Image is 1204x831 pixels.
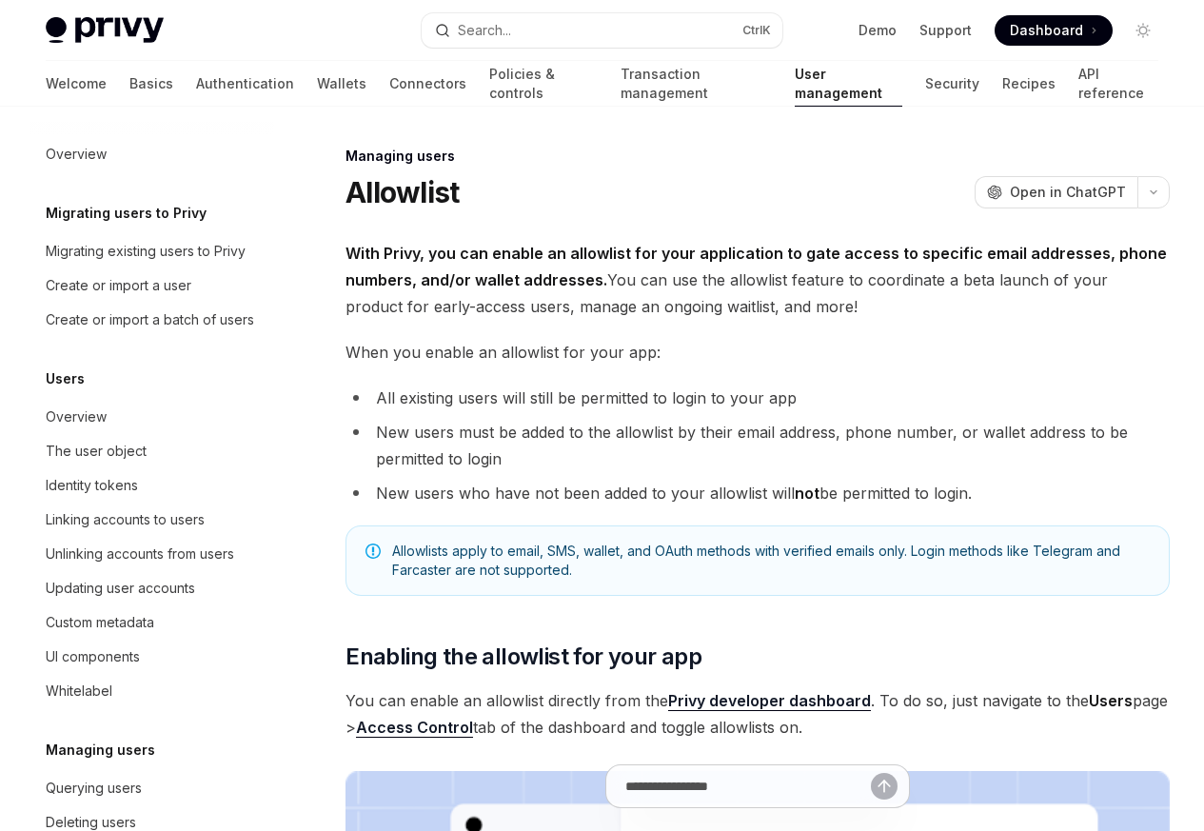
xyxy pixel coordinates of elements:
[345,687,1170,741] span: You can enable an allowlist directly from the . To do so, just navigate to the page > tab of the ...
[46,611,154,634] div: Custom metadata
[46,143,107,166] div: Overview
[742,23,771,38] span: Ctrl K
[345,240,1170,320] span: You can use the allowlist feature to coordinate a beta launch of your product for early-access us...
[345,480,1170,506] li: New users who have not been added to your allowlist will be permitted to login.
[345,385,1170,411] li: All existing users will still be permitted to login to your app
[46,474,138,497] div: Identity tokens
[30,605,274,640] a: Custom metadata
[625,765,871,807] input: Ask a question...
[46,508,205,531] div: Linking accounts to users
[30,537,274,571] a: Unlinking accounts from users
[345,419,1170,472] li: New users must be added to the allowlist by their email address, phone number, or wallet address ...
[422,13,782,48] button: Open search
[46,577,195,600] div: Updating user accounts
[46,308,254,331] div: Create or import a batch of users
[46,274,191,297] div: Create or import a user
[345,244,1167,289] strong: With Privy, you can enable an allowlist for your application to gate access to specific email add...
[46,440,147,463] div: The user object
[1010,21,1083,40] span: Dashboard
[46,739,155,762] h5: Managing users
[919,21,972,40] a: Support
[46,680,112,702] div: Whitelabel
[345,175,459,209] h1: Allowlist
[30,234,274,268] a: Migrating existing users to Privy
[30,400,274,434] a: Overview
[871,773,898,800] button: Send message
[1089,691,1133,710] strong: Users
[30,303,274,337] a: Create or import a batch of users
[30,771,274,805] a: Querying users
[30,571,274,605] a: Updating user accounts
[1078,61,1158,107] a: API reference
[1128,15,1158,46] button: Toggle dark mode
[196,61,294,107] a: Authentication
[668,691,871,711] a: Privy developer dashboard
[46,240,246,263] div: Migrating existing users to Privy
[317,61,366,107] a: Wallets
[46,17,164,44] img: light logo
[46,367,85,390] h5: Users
[995,15,1113,46] a: Dashboard
[925,61,979,107] a: Security
[859,21,897,40] a: Demo
[975,176,1137,208] button: Open in ChatGPT
[46,645,140,668] div: UI components
[30,640,274,674] a: UI components
[30,503,274,537] a: Linking accounts to users
[46,61,107,107] a: Welcome
[46,777,142,800] div: Querying users
[365,544,381,559] svg: Note
[389,61,466,107] a: Connectors
[621,61,771,107] a: Transaction management
[30,468,274,503] a: Identity tokens
[1002,61,1056,107] a: Recipes
[1010,183,1126,202] span: Open in ChatGPT
[356,718,473,738] a: Access Control
[30,674,274,708] a: Whitelabel
[345,642,701,672] span: Enabling the allowlist for your app
[30,434,274,468] a: The user object
[795,484,819,503] strong: not
[129,61,173,107] a: Basics
[30,268,274,303] a: Create or import a user
[392,542,1150,580] span: Allowlists apply to email, SMS, wallet, and OAuth methods with verified emails only. Login method...
[46,202,207,225] h5: Migrating users to Privy
[345,147,1170,166] div: Managing users
[458,19,511,42] div: Search...
[46,543,234,565] div: Unlinking accounts from users
[489,61,598,107] a: Policies & controls
[46,406,107,428] div: Overview
[345,339,1170,366] span: When you enable an allowlist for your app:
[795,61,903,107] a: User management
[30,137,274,171] a: Overview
